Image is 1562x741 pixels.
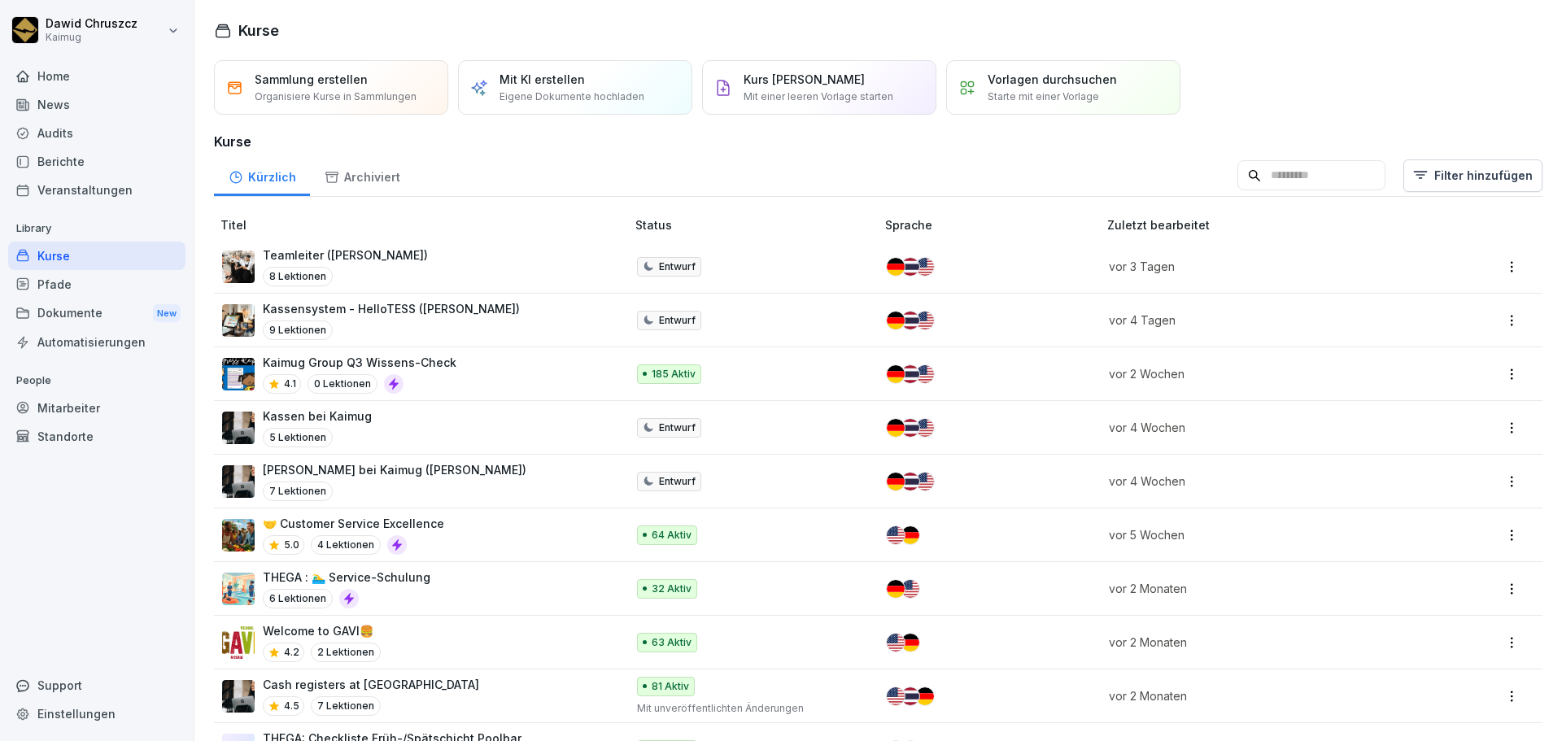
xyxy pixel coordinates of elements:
[901,526,919,544] img: de.svg
[652,635,692,650] p: 63 Aktiv
[8,147,185,176] a: Berichte
[885,216,1101,233] p: Sprache
[255,71,368,88] p: Sammlung erstellen
[8,328,185,356] a: Automatisierungen
[916,419,934,437] img: us.svg
[222,519,255,551] img: t4pbym28f6l0mdwi5yze01sv.png
[222,680,255,713] img: dl77onhohrz39aq74lwupjv4.png
[8,422,185,451] a: Standorte
[263,300,520,317] p: Kassensystem - HelloTESS ([PERSON_NAME])
[901,419,919,437] img: th.svg
[659,421,696,435] p: Entwurf
[916,473,934,490] img: us.svg
[311,643,381,662] p: 2 Lektionen
[263,408,372,425] p: Kassen bei Kaimug
[222,465,255,498] img: dl77onhohrz39aq74lwupjv4.png
[1109,473,1411,490] p: vor 4 Wochen
[1109,526,1411,543] p: vor 5 Wochen
[988,89,1099,104] p: Starte mit einer Vorlage
[901,687,919,705] img: th.svg
[1403,159,1542,192] button: Filter hinzufügen
[311,696,381,716] p: 7 Lektionen
[263,320,333,340] p: 9 Lektionen
[263,676,479,693] p: Cash registers at [GEOGRAPHIC_DATA]
[916,258,934,276] img: us.svg
[8,270,185,299] a: Pfade
[500,89,644,104] p: Eigene Dokumente hochladen
[153,304,181,323] div: New
[8,299,185,329] a: DokumenteNew
[901,258,919,276] img: th.svg
[263,246,428,264] p: Teamleiter ([PERSON_NAME])
[263,354,456,371] p: Kaimug Group Q3 Wissens-Check
[222,573,255,605] img: wcu8mcyxm0k4gzhvf0psz47j.png
[916,687,934,705] img: de.svg
[916,312,934,329] img: us.svg
[659,259,696,274] p: Entwurf
[1109,419,1411,436] p: vor 4 Wochen
[1109,687,1411,704] p: vor 2 Monaten
[222,251,255,283] img: pytyph5pk76tu4q1kwztnixg.png
[659,474,696,489] p: Entwurf
[222,304,255,337] img: k4tsflh0pn5eas51klv85bn1.png
[744,89,893,104] p: Mit einer leeren Vorlage starten
[220,216,629,233] p: Titel
[8,671,185,700] div: Support
[8,119,185,147] div: Audits
[263,569,430,586] p: THEGA : 🏊‍♂️ Service-Schulung
[263,622,381,639] p: Welcome to GAVI🍔​
[1109,634,1411,651] p: vor 2 Monaten
[310,155,414,196] div: Archiviert
[46,17,137,31] p: Dawid Chruszcz
[263,461,526,478] p: [PERSON_NAME] bei Kaimug ([PERSON_NAME])
[263,482,333,501] p: 7 Lektionen
[916,365,934,383] img: us.svg
[659,313,696,328] p: Entwurf
[988,71,1117,88] p: Vorlagen durchsuchen
[8,299,185,329] div: Dokumente
[1109,258,1411,275] p: vor 3 Tagen
[1107,216,1431,233] p: Zuletzt bearbeitet
[284,538,299,552] p: 5.0
[887,365,905,383] img: de.svg
[263,428,333,447] p: 5 Lektionen
[8,394,185,422] a: Mitarbeiter
[46,32,137,43] p: Kaimug
[214,155,310,196] a: Kürzlich
[8,90,185,119] a: News
[8,216,185,242] p: Library
[222,358,255,390] img: e5wlzal6fzyyu8pkl39fd17k.png
[255,89,417,104] p: Organisiere Kurse in Sammlungen
[652,582,692,596] p: 32 Aktiv
[238,20,279,41] h1: Kurse
[901,634,919,652] img: de.svg
[887,419,905,437] img: de.svg
[744,71,865,88] p: Kurs [PERSON_NAME]
[887,634,905,652] img: us.svg
[284,645,299,660] p: 4.2
[214,132,1542,151] h3: Kurse
[263,515,444,532] p: 🤝 Customer Service Excellence
[8,700,185,728] a: Einstellungen
[652,367,696,381] p: 185 Aktiv
[1109,365,1411,382] p: vor 2 Wochen
[901,473,919,490] img: th.svg
[887,526,905,544] img: us.svg
[901,312,919,329] img: th.svg
[887,473,905,490] img: de.svg
[1109,312,1411,329] p: vor 4 Tagen
[8,176,185,204] a: Veranstaltungen
[8,62,185,90] a: Home
[263,267,333,286] p: 8 Lektionen
[8,242,185,270] a: Kurse
[887,312,905,329] img: de.svg
[1109,580,1411,597] p: vor 2 Monaten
